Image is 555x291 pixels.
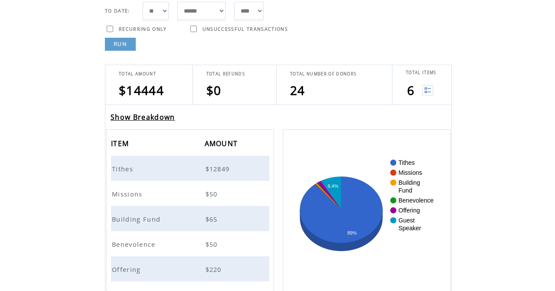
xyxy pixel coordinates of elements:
[119,82,164,98] span: $14444
[206,82,222,98] span: $0
[112,265,143,274] span: Offering
[327,183,338,189] text: 8.4%
[111,137,131,153] span: ITEM
[206,240,220,248] span: $50
[206,190,220,198] span: $50
[398,217,415,224] text: Guest
[112,215,163,223] span: Building Fund
[206,215,220,223] span: $65
[119,26,167,32] span: RECURRING ONLY
[111,112,175,122] a: Show Breakdown
[422,85,433,96] img: View list
[206,164,232,173] span: $12849
[112,239,158,247] a: Benevolence
[206,71,245,77] span: TOTAL REFUNDS
[398,197,434,204] text: Benevolence
[205,141,240,146] a: AMOUNT
[105,8,130,14] span: TO DATE:
[111,141,131,146] a: ITEM
[202,26,288,32] span: UNSUCCESSFUL TRANSACTIONS
[398,159,415,166] text: Tithes
[105,38,136,51] a: RUN
[112,265,143,272] a: Offering
[406,70,437,75] span: TOTAL ITEMS
[398,187,412,194] text: Fund
[407,82,415,98] span: 6
[112,189,145,197] a: Missions
[398,179,420,186] text: Building
[112,164,135,173] span: Tithes
[398,207,420,214] text: Offering
[290,82,305,98] span: 24
[296,155,437,285] svg: A chart.
[112,214,163,222] a: Building Fund
[112,164,135,172] a: Tithes
[112,240,158,248] span: Benevolence
[290,71,356,77] span: TOTAL NUMBER OF DONORS
[112,190,145,198] span: Missions
[205,137,240,153] span: AMOUNT
[398,225,421,232] text: Speaker
[398,169,422,176] text: Missions
[119,71,156,77] span: TOTAL AMOUNT
[347,230,357,235] text: 89%
[206,265,224,274] span: $220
